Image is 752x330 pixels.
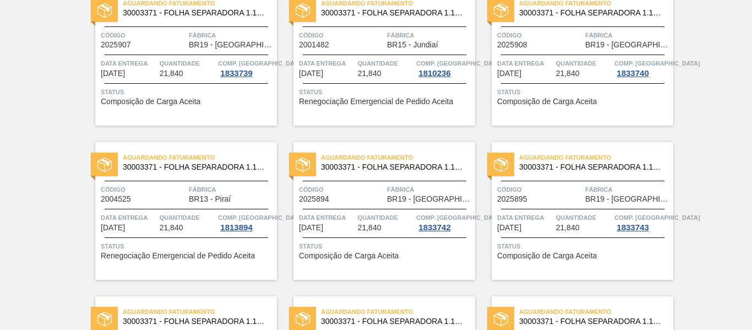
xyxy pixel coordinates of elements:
[416,212,472,232] a: Comp. [GEOGRAPHIC_DATA]1833742
[299,69,323,78] span: 22/09/2025
[358,58,414,69] span: Quantidade
[321,9,466,17] span: 30003371 - FOLHA SEPARADORA 1.175 mm x 980 mm;
[299,86,472,98] span: Status
[387,195,472,203] span: BR19 - Nova Rio
[497,241,671,252] span: Status
[97,158,112,172] img: status
[416,58,502,69] span: Comp. Carga
[519,152,673,163] span: Aguardando Faturamento
[585,30,671,41] span: Fábrica
[218,69,254,78] div: 1833739
[497,195,527,203] span: 2025895
[123,317,268,326] span: 30003371 - FOLHA SEPARADORA 1.175 mm x 980 mm;
[497,30,582,41] span: Código
[556,224,580,232] span: 21,840
[614,58,700,69] span: Comp. Carga
[321,163,466,171] span: 30003371 - FOLHA SEPARADORA 1.175 mm x 980 mm;
[160,224,183,232] span: 21,840
[160,212,216,223] span: Quantidade
[101,98,200,106] span: Composição de Carga Aceita
[614,223,651,232] div: 1833743
[494,312,508,326] img: status
[296,3,310,18] img: status
[101,30,186,41] span: Código
[218,223,254,232] div: 1813894
[101,252,255,260] span: Renegociação Emergencial de Pedido Aceita
[79,142,277,280] a: statusAguardando Faturamento30003371 - FOLHA SEPARADORA 1.175 mm x 980 mm;Código2004525FábricaBR1...
[296,158,310,172] img: status
[123,163,268,171] span: 30003371 - FOLHA SEPARADORA 1.175 mm x 980 mm;
[358,69,382,78] span: 21,840
[416,69,453,78] div: 1810236
[614,58,671,78] a: Comp. [GEOGRAPHIC_DATA]1833740
[497,58,553,69] span: Data entrega
[299,241,472,252] span: Status
[519,317,664,326] span: 30003371 - FOLHA SEPARADORA 1.175 mm x 980 mm;
[296,312,310,326] img: status
[321,306,475,317] span: Aguardando Faturamento
[101,212,157,223] span: Data entrega
[101,69,125,78] span: 22/09/2025
[160,69,183,78] span: 21,840
[387,184,472,195] span: Fábrica
[614,212,700,223] span: Comp. Carga
[497,212,553,223] span: Data entrega
[387,41,438,49] span: BR15 - Jundiaí
[123,9,268,17] span: 30003371 - FOLHA SEPARADORA 1.175 mm x 980 mm;
[218,58,274,78] a: Comp. [GEOGRAPHIC_DATA]1833739
[497,69,521,78] span: 30/09/2025
[101,58,157,69] span: Data entrega
[494,158,508,172] img: status
[585,41,671,49] span: BR19 - Nova Rio
[519,306,673,317] span: Aguardando Faturamento
[497,184,582,195] span: Código
[416,212,502,223] span: Comp. Carga
[189,195,231,203] span: BR13 - Piraí
[299,252,399,260] span: Composição de Carga Aceita
[123,152,277,163] span: Aguardando Faturamento
[387,30,472,41] span: Fábrica
[614,212,671,232] a: Comp. [GEOGRAPHIC_DATA]1833743
[556,69,580,78] span: 21,840
[497,224,521,232] span: 13/10/2025
[101,224,125,232] span: 02/10/2025
[189,41,274,49] span: BR19 - Nova Rio
[299,195,329,203] span: 2025894
[497,86,671,98] span: Status
[497,41,527,49] span: 2025908
[416,58,472,78] a: Comp. [GEOGRAPHIC_DATA]1810236
[101,195,131,203] span: 2004525
[218,212,303,223] span: Comp. Carga
[123,306,277,317] span: Aguardando Faturamento
[101,241,274,252] span: Status
[299,184,384,195] span: Código
[416,223,453,232] div: 1833742
[299,58,355,69] span: Data entrega
[97,312,112,326] img: status
[97,3,112,18] img: status
[101,41,131,49] span: 2025907
[277,142,475,280] a: statusAguardando Faturamento30003371 - FOLHA SEPARADORA 1.175 mm x 980 mm;Código2025894FábricaBR1...
[299,30,384,41] span: Código
[358,212,414,223] span: Quantidade
[519,163,664,171] span: 30003371 - FOLHA SEPARADORA 1.175 mm x 980 mm;
[494,3,508,18] img: status
[556,212,612,223] span: Quantidade
[497,252,597,260] span: Composição de Carga Aceita
[160,58,216,69] span: Quantidade
[189,30,274,41] span: Fábrica
[497,98,597,106] span: Composição de Carga Aceita
[189,184,274,195] span: Fábrica
[556,58,612,69] span: Quantidade
[218,58,303,69] span: Comp. Carga
[585,195,671,203] span: BR19 - Nova Rio
[585,184,671,195] span: Fábrica
[299,212,355,223] span: Data entrega
[101,86,274,98] span: Status
[218,212,274,232] a: Comp. [GEOGRAPHIC_DATA]1813894
[519,9,664,17] span: 30003371 - FOLHA SEPARADORA 1.175 mm x 980 mm;
[321,152,475,163] span: Aguardando Faturamento
[299,41,329,49] span: 2001482
[299,224,323,232] span: 10/10/2025
[101,184,186,195] span: Código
